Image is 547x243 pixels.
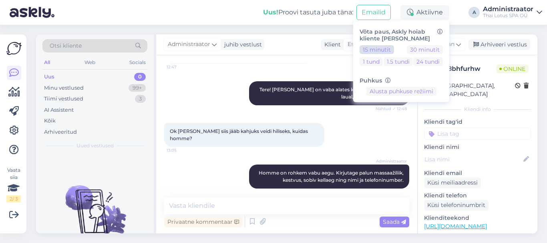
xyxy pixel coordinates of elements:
[424,223,487,230] a: [URL][DOMAIN_NAME]
[128,57,147,68] div: Socials
[424,143,531,151] p: Kliendi nimi
[44,128,77,136] div: Arhiveeritud
[424,155,522,164] input: Lisa nimi
[424,118,531,126] p: Kliendi tag'id
[360,45,394,54] button: 15 minutit
[44,117,56,125] div: Kõik
[469,7,480,18] div: A
[424,177,481,188] div: Küsi meiliaadressi
[129,84,146,92] div: 99+
[443,64,496,74] div: # 8bhfurhw
[424,169,531,177] p: Kliendi email
[376,158,407,164] span: Administraator
[424,128,531,140] input: Lisa tag
[483,6,533,12] div: Administraator
[44,84,84,92] div: Minu vestlused
[263,8,353,17] div: Proovi tasuta juba täna:
[356,5,391,20] button: Emailid
[36,171,154,243] img: No chats
[167,147,197,153] span: 13:05
[263,8,278,16] b: Uus!
[376,106,407,112] span: Nähtud ✓ 12:48
[483,6,542,19] a: AdministraatorThai Lotus SPA OÜ
[424,233,531,240] p: Vaata edasi ...
[76,142,114,149] span: Uued vestlused
[424,191,531,200] p: Kliendi telefon
[360,28,443,42] h6: Võta paus, Askly hoiab kliente [PERSON_NAME]
[134,73,146,81] div: 0
[259,86,405,100] span: Tere! [PERSON_NAME] on vaba alates kella 16:30. Kui soovite laual, siis alates kella 18:30.
[168,40,210,49] span: Administraator
[83,57,97,68] div: Web
[496,64,529,73] span: Online
[424,214,531,222] p: Klienditeekond
[44,73,54,81] div: Uus
[44,95,83,103] div: Tiimi vestlused
[44,106,74,114] div: AI Assistent
[400,5,449,20] div: Aktiivne
[377,189,407,195] span: 13:06
[424,106,531,113] div: Kliendi info
[6,41,22,56] img: Askly Logo
[50,42,82,50] span: Otsi kliente
[360,57,383,66] button: 1 tund
[384,57,413,66] button: 1.5 tundi
[426,82,515,98] div: [GEOGRAPHIC_DATA], [GEOGRAPHIC_DATA]
[6,195,21,203] div: 2 / 3
[164,217,242,227] div: Privaatne kommentaar
[413,57,443,66] button: 24 tundi
[259,170,405,183] span: Homme on rohkem vabu aegu. Kirjutage palun massaažiliik, kestvus, sobiv kellaeg ning nimi ja tele...
[424,200,489,211] div: Küsi telefoninumbrit
[360,77,443,84] h6: Puhkus
[221,40,262,49] div: juhib vestlust
[42,57,52,68] div: All
[383,218,406,225] span: Saada
[6,167,21,203] div: Vaata siia
[469,39,530,50] div: Arhiveeri vestlus
[135,95,146,103] div: 3
[348,40,372,49] span: Estonian
[170,128,309,141] span: Ok [PERSON_NAME] siis jääb kahjuks veidi hiliseks, kuidas homme?
[483,12,533,19] div: Thai Lotus SPA OÜ
[366,87,436,96] button: Alusta puhkuse režiimi
[407,45,443,54] button: 30 minutit
[321,40,341,49] div: Klient
[167,64,197,70] span: 12:47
